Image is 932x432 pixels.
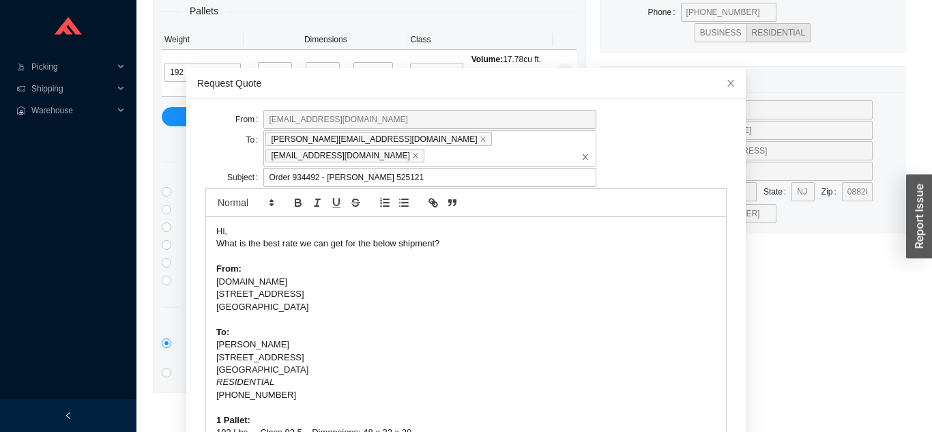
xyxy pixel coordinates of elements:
[763,182,791,201] label: State
[297,65,301,78] div: x
[700,28,742,38] span: BUSINESS
[246,130,264,149] label: To
[471,53,550,66] div: 17.78 cu ft.
[216,377,274,387] em: RESIDENTIAL
[471,66,550,93] div: 10.8 lb / cu ft.
[216,364,716,376] div: [GEOGRAPHIC_DATA]
[426,148,436,163] input: [PERSON_NAME][EMAIL_ADDRESS][DOMAIN_NAME]close[EMAIL_ADDRESS][DOMAIN_NAME]closeclose
[345,65,349,78] div: x
[216,415,250,425] strong: 1 Pallet:
[581,153,589,161] span: close
[227,168,263,187] label: Subject
[266,132,492,146] span: [PERSON_NAME][EMAIL_ADDRESS][DOMAIN_NAME]
[216,339,716,351] div: [PERSON_NAME]
[716,68,746,98] button: Close
[726,78,736,88] span: close
[180,3,228,19] span: Pallets
[258,62,292,81] input: L
[31,100,113,121] span: Warehouse
[821,182,842,201] label: Zip
[64,412,72,420] span: left
[235,110,263,129] label: From
[555,63,574,83] button: close-circle
[609,67,897,92] div: Return Address
[216,237,716,250] div: What is the best rate we can get for the below shipment?
[412,152,419,159] span: close
[471,55,503,64] span: Volume:
[31,56,113,78] span: Picking
[162,107,577,126] button: Add Pallet
[306,62,340,81] input: W
[216,389,716,401] div: [PHONE_NUMBER]
[162,30,244,50] th: Weight
[353,62,393,81] input: H
[416,63,457,81] span: 92.5
[197,76,735,91] div: Request Quote
[216,225,716,237] div: Hi,
[216,263,242,274] strong: From:
[216,351,716,364] div: [STREET_ADDRESS]
[178,154,261,170] span: Direct Services
[244,30,407,50] th: Dimensions
[216,288,716,300] div: [STREET_ADDRESS]
[178,299,261,315] span: Other Services
[216,276,716,288] div: [DOMAIN_NAME]
[480,136,486,143] span: close
[407,30,553,50] th: Class
[31,78,113,100] span: Shipping
[216,301,716,313] div: [GEOGRAPHIC_DATA]
[216,327,229,337] strong: To:
[648,3,681,22] label: Phone
[752,28,806,38] span: RESIDENTIAL
[266,149,424,162] span: [EMAIL_ADDRESS][DOMAIN_NAME]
